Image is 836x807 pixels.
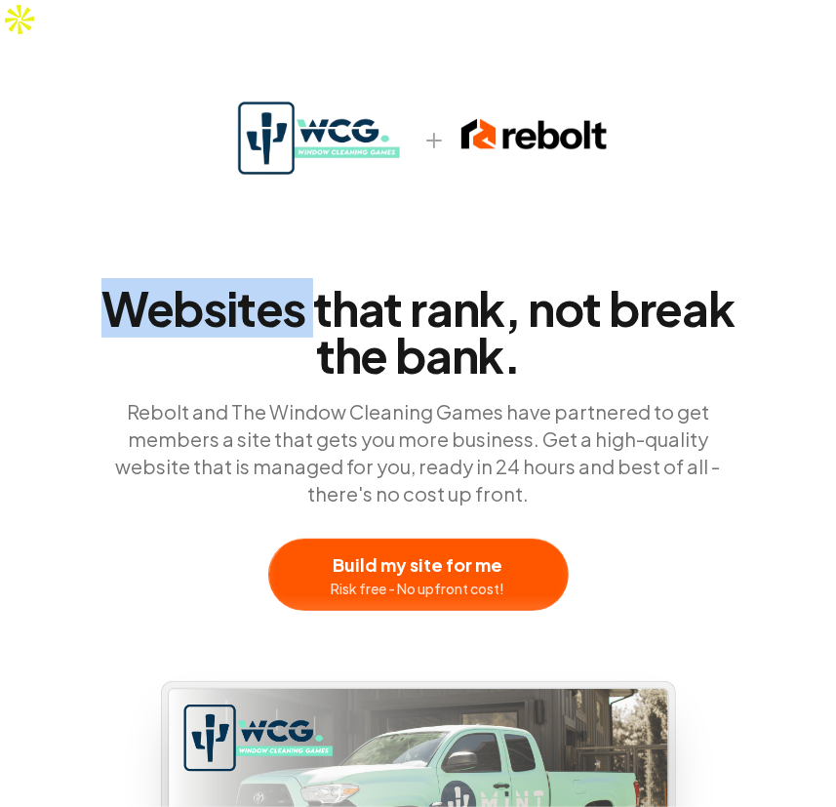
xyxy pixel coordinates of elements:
[91,398,746,507] p: Rebolt and The Window Cleaning Games have partnered to get members a site that gets you more busi...
[91,285,746,379] span: Websites that rank, not break the bank.
[268,539,569,611] button: Build my site for meRisk free - No upfront cost!
[461,115,608,154] img: rebolt-full-dark.png
[228,94,407,187] img: WCGLogo.png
